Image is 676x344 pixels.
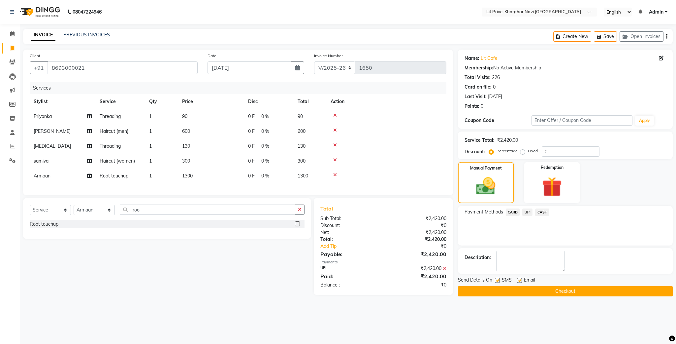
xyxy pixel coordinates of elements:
span: 0 % [261,113,269,120]
span: 0 F [248,128,255,135]
th: Service [96,94,145,109]
span: [MEDICAL_DATA] [34,143,71,149]
span: Admin [649,9,663,16]
div: Last Visit: [465,93,487,100]
span: | [257,158,259,165]
span: Root touchup [100,173,128,179]
span: | [257,172,259,179]
div: 0 [493,84,496,91]
th: Disc [244,94,294,109]
button: Open Invoices [620,31,663,42]
div: ₹0 [395,243,451,250]
span: CASH [535,209,549,216]
span: 300 [298,158,306,164]
div: UPI [315,265,383,272]
th: Price [178,94,244,109]
span: 0 F [248,113,255,120]
div: Root touchup [30,221,58,228]
a: INVOICE [31,29,55,41]
div: Service Total: [465,137,495,144]
span: samiya [34,158,48,164]
div: ₹2,420.00 [383,272,451,280]
a: Add Tip [315,243,395,250]
th: Stylist [30,94,96,109]
label: Redemption [541,165,563,171]
span: Email [524,277,535,285]
img: _cash.svg [470,175,501,197]
div: Payable: [315,250,383,258]
div: ₹2,420.00 [383,236,451,243]
span: 0 F [248,158,255,165]
span: 1300 [298,173,308,179]
span: 0 % [261,172,269,179]
div: Balance : [315,282,383,288]
span: 1 [149,143,152,149]
span: CARD [506,209,520,216]
div: Total Visits: [465,74,491,81]
span: 1 [149,128,152,134]
span: Threading [100,143,121,149]
span: Haircut (women) [100,158,135,164]
label: Fixed [528,148,538,154]
button: Create New [553,31,591,42]
div: Coupon Code [465,117,532,124]
th: Action [327,94,446,109]
span: 1 [149,173,152,179]
label: Client [30,53,40,59]
div: ₹2,420.00 [383,250,451,258]
div: ₹2,420.00 [497,137,518,144]
span: Total [320,205,336,212]
a: PREVIOUS INVOICES [63,32,110,38]
input: Search by Name/Mobile/Email/Code [48,61,198,74]
span: 0 % [261,143,269,150]
div: Membership: [465,64,493,71]
span: 1 [149,158,152,164]
th: Qty [145,94,178,109]
div: ₹2,420.00 [383,215,451,222]
span: 600 [182,128,190,134]
div: ₹2,420.00 [383,265,451,272]
div: Payments [320,259,446,265]
input: Search or Scan [120,205,295,215]
div: Paid: [315,272,383,280]
div: 226 [492,74,500,81]
div: Discount: [465,148,485,155]
div: Sub Total: [315,215,383,222]
span: | [257,113,259,120]
div: Total: [315,236,383,243]
span: 1 [149,113,152,119]
div: Points: [465,103,479,110]
span: Priyanka [34,113,52,119]
span: [PERSON_NAME] [34,128,71,134]
span: 0 F [248,143,255,150]
button: +91 [30,61,48,74]
button: Save [594,31,617,42]
span: 0 % [261,128,269,135]
span: 0 F [248,172,255,179]
label: Invoice Number [314,53,343,59]
div: Net: [315,229,383,236]
span: SMS [502,277,512,285]
b: 08047224946 [73,3,102,21]
button: Checkout [458,286,673,296]
div: No Active Membership [465,64,666,71]
label: Percentage [497,148,518,154]
img: logo [17,3,62,21]
div: Name: [465,55,479,62]
span: Send Details On [458,277,492,285]
span: Haircut (men) [100,128,128,134]
span: | [257,143,259,150]
div: ₹0 [383,282,451,288]
div: ₹0 [383,222,451,229]
span: Threading [100,113,121,119]
span: Armaan [34,173,50,179]
span: 300 [182,158,190,164]
span: 1300 [182,173,193,179]
span: 90 [182,113,187,119]
label: Date [208,53,216,59]
div: Discount: [315,222,383,229]
label: Manual Payment [470,165,502,171]
div: [DATE] [488,93,502,100]
div: Card on file: [465,84,492,91]
span: UPI [522,209,532,216]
